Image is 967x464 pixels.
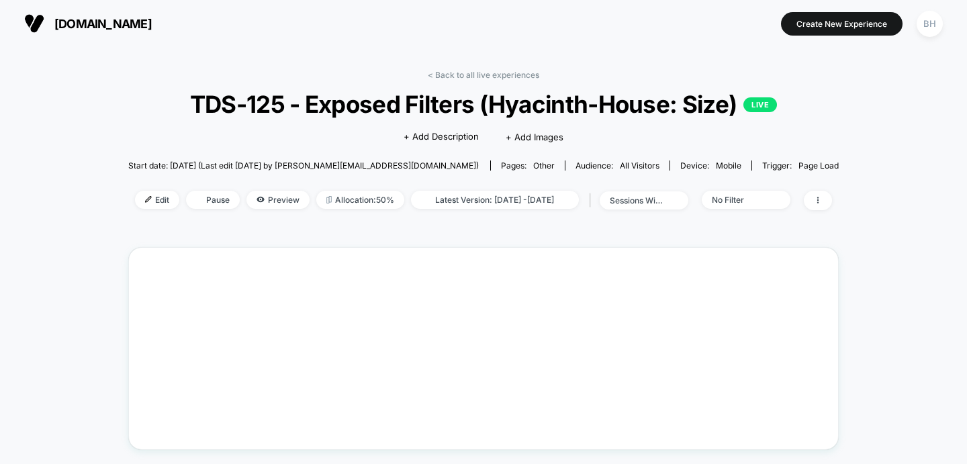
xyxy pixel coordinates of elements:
[128,160,479,171] span: Start date: [DATE] (Last edit [DATE] by [PERSON_NAME][EMAIL_ADDRESS][DOMAIN_NAME])
[326,196,332,203] img: rebalance
[246,191,310,209] span: Preview
[586,191,600,210] span: |
[428,70,539,80] a: < Back to all live experiences
[145,196,152,203] img: edit
[716,160,741,171] span: mobile
[411,191,579,209] span: Latest Version: [DATE] - [DATE]
[712,195,766,205] div: No Filter
[24,13,44,34] img: Visually logo
[762,160,839,171] div: Trigger:
[610,195,663,205] div: sessions with impression
[620,160,659,171] span: All Visitors
[316,191,404,209] span: Allocation: 50%
[913,10,947,38] button: BH
[164,90,804,118] span: TDS-125 - Exposed Filters (Hyacinth-House: Size)
[670,160,751,171] span: Device:
[575,160,659,171] div: Audience:
[743,97,777,112] p: LIVE
[917,11,943,37] div: BH
[186,191,240,209] span: Pause
[781,12,903,36] button: Create New Experience
[135,191,179,209] span: Edit
[533,160,555,171] span: other
[798,160,839,171] span: Page Load
[20,13,156,34] button: [DOMAIN_NAME]
[54,17,152,31] span: [DOMAIN_NAME]
[506,132,563,142] span: + Add Images
[404,130,479,144] span: + Add Description
[501,160,555,171] div: Pages:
